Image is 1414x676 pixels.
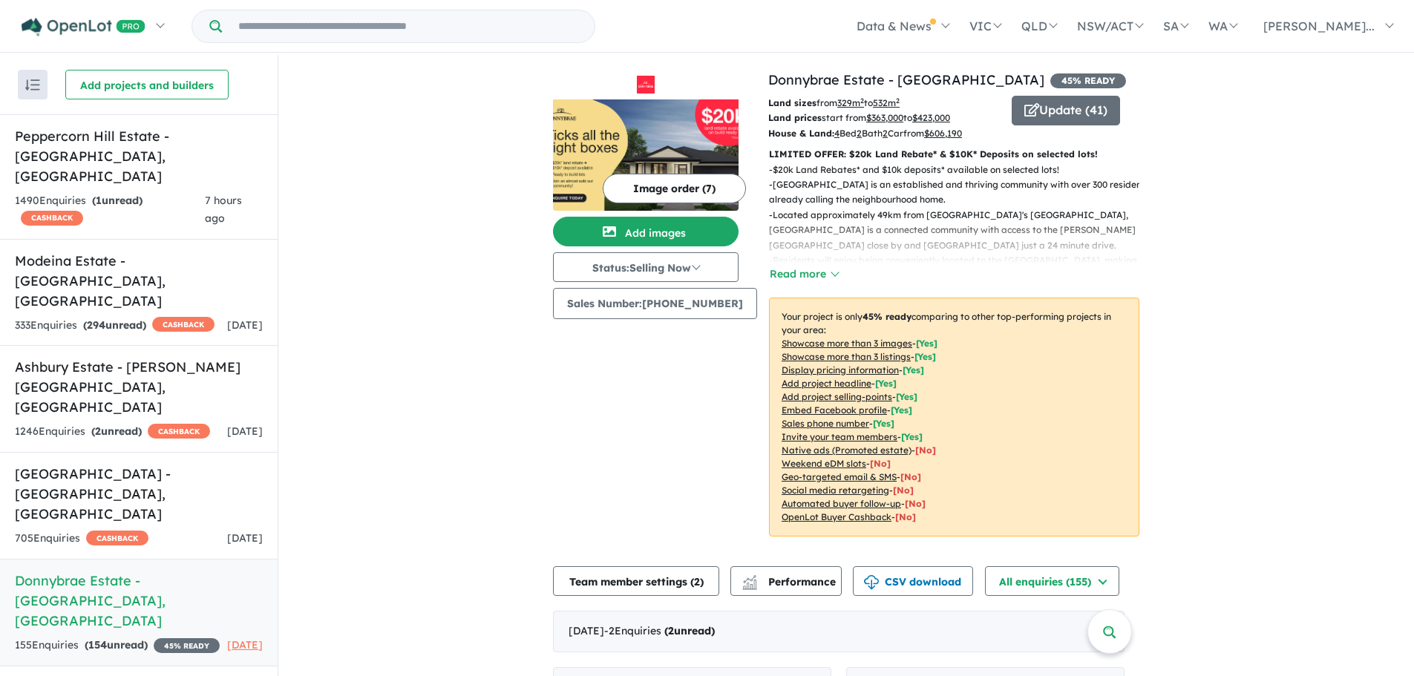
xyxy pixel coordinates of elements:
[96,194,102,207] span: 1
[87,318,105,332] span: 294
[873,97,900,108] u: 532 m
[743,575,756,583] img: line-chart.svg
[768,126,1001,141] p: Bed Bath Car from
[205,194,242,225] span: 7 hours ago
[92,194,143,207] strong: ( unread)
[227,638,263,652] span: [DATE]
[1263,19,1375,33] span: [PERSON_NAME]...
[744,575,836,588] span: Performance
[863,311,911,322] b: 45 % ready
[901,431,923,442] span: [ Yes ]
[782,378,871,389] u: Add project headline
[782,511,891,522] u: OpenLot Buyer Cashback
[782,364,899,375] u: Display pricing information
[782,485,889,496] u: Social media retargeting
[95,424,101,438] span: 2
[782,471,897,482] u: Geo-targeted email & SMS
[553,288,757,319] button: Sales Number:[PHONE_NUMBER]
[15,530,148,548] div: 705 Enquir ies
[866,112,903,123] u: $ 363,000
[1050,73,1126,88] span: 45 % READY
[730,566,842,596] button: Performance
[604,624,715,637] span: - 2 Enquir ies
[25,79,40,91] img: sort.svg
[88,638,107,652] span: 154
[769,253,1151,298] p: - Residents will enjoy being conveniently located to the [GEOGRAPHIC_DATA], making the commute in...
[834,128,839,139] u: 4
[148,424,210,439] span: CASHBACK
[694,575,700,588] span: 2
[924,128,962,139] u: $ 606,190
[883,128,888,139] u: 2
[768,97,816,108] b: Land sizes
[891,404,912,416] span: [ Yes ]
[782,444,911,456] u: Native ads (Promoted estate)
[782,458,866,469] u: Weekend eDM slots
[782,498,901,509] u: Automated buyer follow-up
[875,378,897,389] span: [ Yes ]
[870,458,891,469] span: [No]
[768,96,1001,111] p: from
[769,147,1139,162] p: LIMITED OFFER: $20k Land Rebate* & $10K* Deposits on selected lots!
[1012,96,1120,125] button: Update (41)
[768,128,834,139] b: House & Land:
[860,96,864,105] sup: 2
[65,70,229,99] button: Add projects and builders
[905,498,926,509] span: [No]
[782,338,912,349] u: Showcase more than 3 images
[553,217,739,246] button: Add images
[769,177,1151,208] p: - [GEOGRAPHIC_DATA] is an established and thriving community with over 300 residents already call...
[782,431,897,442] u: Invite your team members
[896,96,900,105] sup: 2
[225,10,592,42] input: Try estate name, suburb, builder or developer
[903,364,924,375] span: [ Yes ]
[21,211,83,226] span: CASHBACK
[769,298,1139,536] p: Your project is only comparing to other top-performing projects in your area: - - - - - - - - - -...
[768,71,1044,88] a: Donnybrae Estate - [GEOGRAPHIC_DATA]
[22,18,145,36] img: Openlot PRO Logo White
[864,97,900,108] span: to
[742,580,757,589] img: bar-chart.svg
[782,391,892,402] u: Add project selling-points
[603,174,746,203] button: Image order (7)
[553,70,739,211] a: Donnybrae Estate - Donnybrook LogoDonnybrae Estate - Donnybrook
[769,163,1151,177] p: - $20k Land Rebates* and $10k deposits* available on selected lots!
[857,128,862,139] u: 2
[873,418,894,429] span: [ Yes ]
[227,318,263,332] span: [DATE]
[15,192,205,228] div: 1490 Enquir ies
[559,76,733,93] img: Donnybrae Estate - Donnybrook Logo
[853,566,973,596] button: CSV download
[916,338,937,349] span: [ Yes ]
[154,638,220,653] span: 45 % READY
[768,111,1001,125] p: start from
[864,575,879,590] img: download icon
[152,317,215,332] span: CASHBACK
[769,208,1151,253] p: - Located approximately 49km from [GEOGRAPHIC_DATA]'s [GEOGRAPHIC_DATA], [GEOGRAPHIC_DATA] is a c...
[915,444,936,456] span: [No]
[903,112,950,123] span: to
[15,637,220,654] div: 155 Enquir ies
[15,357,263,417] h5: Ashbury Estate - [PERSON_NAME][GEOGRAPHIC_DATA] , [GEOGRAPHIC_DATA]
[85,638,148,652] strong: ( unread)
[553,611,1125,652] div: [DATE]
[15,423,210,441] div: 1246 Enquir ies
[768,112,822,123] b: Land prices
[15,251,263,311] h5: Modeina Estate - [GEOGRAPHIC_DATA] , [GEOGRAPHIC_DATA]
[86,531,148,545] span: CASHBACK
[782,418,869,429] u: Sales phone number
[91,424,142,438] strong: ( unread)
[15,464,263,524] h5: [GEOGRAPHIC_DATA] - [GEOGRAPHIC_DATA] , [GEOGRAPHIC_DATA]
[227,424,263,438] span: [DATE]
[896,391,917,402] span: [ Yes ]
[15,571,263,631] h5: Donnybrae Estate - [GEOGRAPHIC_DATA] , [GEOGRAPHIC_DATA]
[985,566,1119,596] button: All enquiries (155)
[914,351,936,362] span: [ Yes ]
[15,126,263,186] h5: Peppercorn Hill Estate - [GEOGRAPHIC_DATA] , [GEOGRAPHIC_DATA]
[553,566,719,596] button: Team member settings (2)
[782,404,887,416] u: Embed Facebook profile
[668,624,674,637] span: 2
[895,511,916,522] span: [No]
[83,318,146,332] strong: ( unread)
[664,624,715,637] strong: ( unread)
